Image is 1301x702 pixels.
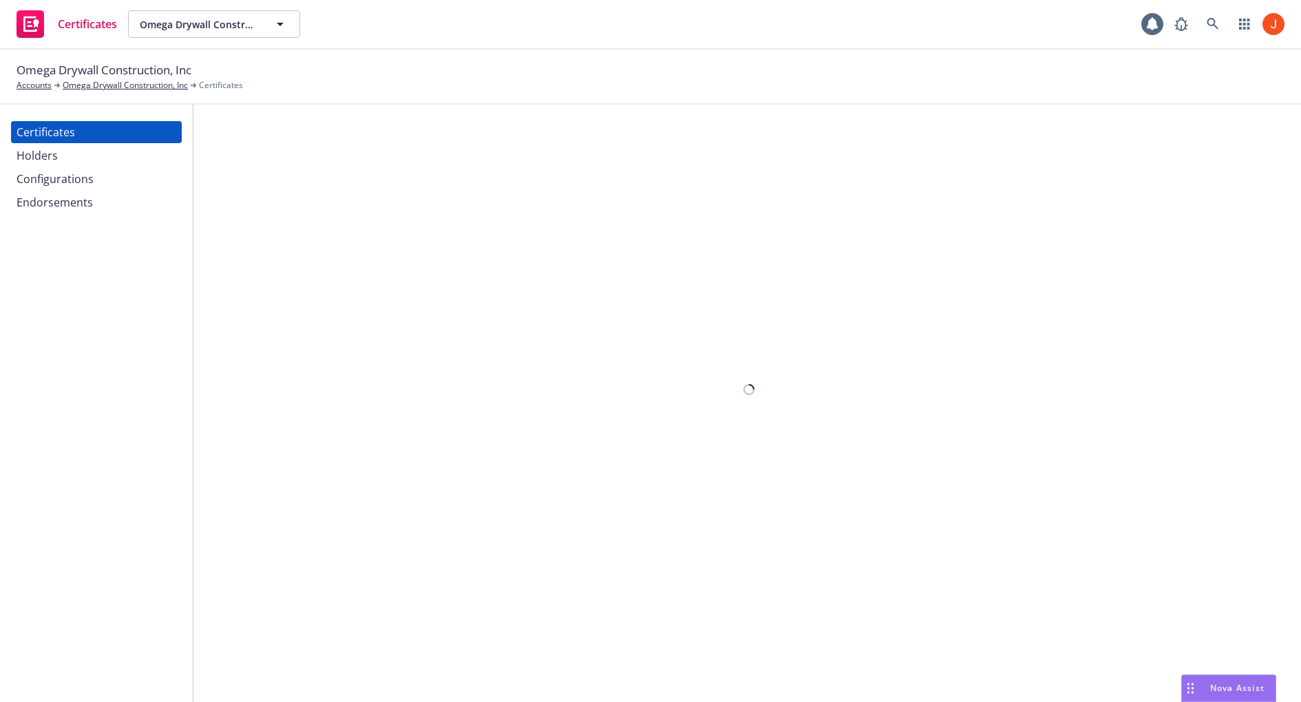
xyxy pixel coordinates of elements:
img: photo [1262,13,1284,35]
a: Certificates [11,121,182,143]
a: Report a Bug [1167,10,1195,38]
span: Omega Drywall Construction, Inc [17,61,191,79]
span: Certificates [58,19,117,30]
div: Endorsements [17,191,93,213]
div: Drag to move [1182,675,1199,701]
div: Holders [17,145,58,167]
span: Nova Assist [1210,682,1265,694]
div: Configurations [17,168,94,190]
span: Omega Drywall Construction, Inc [140,17,259,32]
button: Nova Assist [1181,674,1276,702]
a: Certificates [11,5,123,43]
a: Endorsements [11,191,182,213]
a: Switch app [1231,10,1258,38]
button: Omega Drywall Construction, Inc [128,10,300,38]
span: Certificates [199,79,243,92]
a: Configurations [11,168,182,190]
a: Omega Drywall Construction, Inc [63,79,188,92]
div: Certificates [17,121,75,143]
a: Holders [11,145,182,167]
a: Search [1199,10,1227,38]
a: Accounts [17,79,52,92]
